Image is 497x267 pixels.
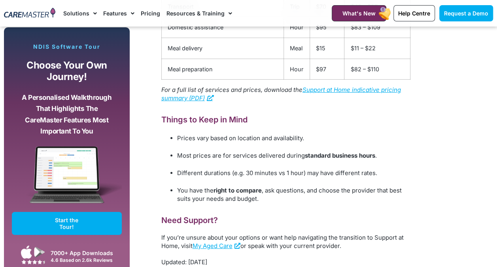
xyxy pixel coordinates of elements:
td: $82 – $110 [344,59,410,80]
span: What's New [342,10,376,17]
p: If you’re unsure about your options or want help navigating the transition to Support at Home, vi... [161,233,410,250]
td: Domestic assistance [161,17,283,38]
p: Prices vary based on location and availability. [177,134,410,142]
p: Most prices are for services delivered during . [177,151,410,160]
p: Choose your own journey! [18,60,116,82]
p: Updated: [DATE] [161,258,410,266]
span: Request a Demo [444,10,488,17]
img: Apple App Store Icon [21,245,32,259]
span: Start the Tour! [48,217,85,230]
td: $15 [310,38,344,59]
td: $11 – $22 [344,38,410,59]
a: Help Centre [393,5,435,21]
td: Meal [283,38,310,59]
td: $83 – $109 [344,17,410,38]
img: CareMaster Software Mockup on Screen [12,146,122,212]
span: Help Centre [398,10,430,17]
strong: right to compare [214,187,262,194]
img: CareMaster Logo [4,8,55,19]
img: Google Play App Icon [34,246,45,258]
td: Hour [283,17,310,38]
strong: standard business hours [305,152,375,159]
em: For a full list of services and prices, download the [161,86,401,102]
a: Request a Demo [439,5,493,21]
td: Meal preparation [161,59,283,80]
p: You have the , ask questions, and choose the provider that best suits your needs and budget. [177,186,410,203]
p: NDIS Software Tour [12,43,122,50]
h2: Need Support? [161,215,410,225]
a: My Aged Care [193,242,240,250]
p: Different durations (e.g. 30 minutes vs 1 hour) may have different rates. [177,169,410,177]
td: $97 [310,59,344,80]
td: Hour [283,59,310,80]
a: What's New [332,5,386,21]
td: $95 [310,17,344,38]
div: 7000+ App Downloads [51,249,118,257]
img: Google Play Store App Review Stars [21,259,45,264]
a: Start the Tour! [12,212,122,235]
p: A personalised walkthrough that highlights the CareMaster features most important to you [18,92,116,137]
td: Meal delivery [161,38,283,59]
h2: Things to Keep in Mind [161,114,410,125]
a: Support at Home indicative pricing summary (PDF) [161,86,401,102]
div: 4.6 Based on 2.6k Reviews [51,257,118,263]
